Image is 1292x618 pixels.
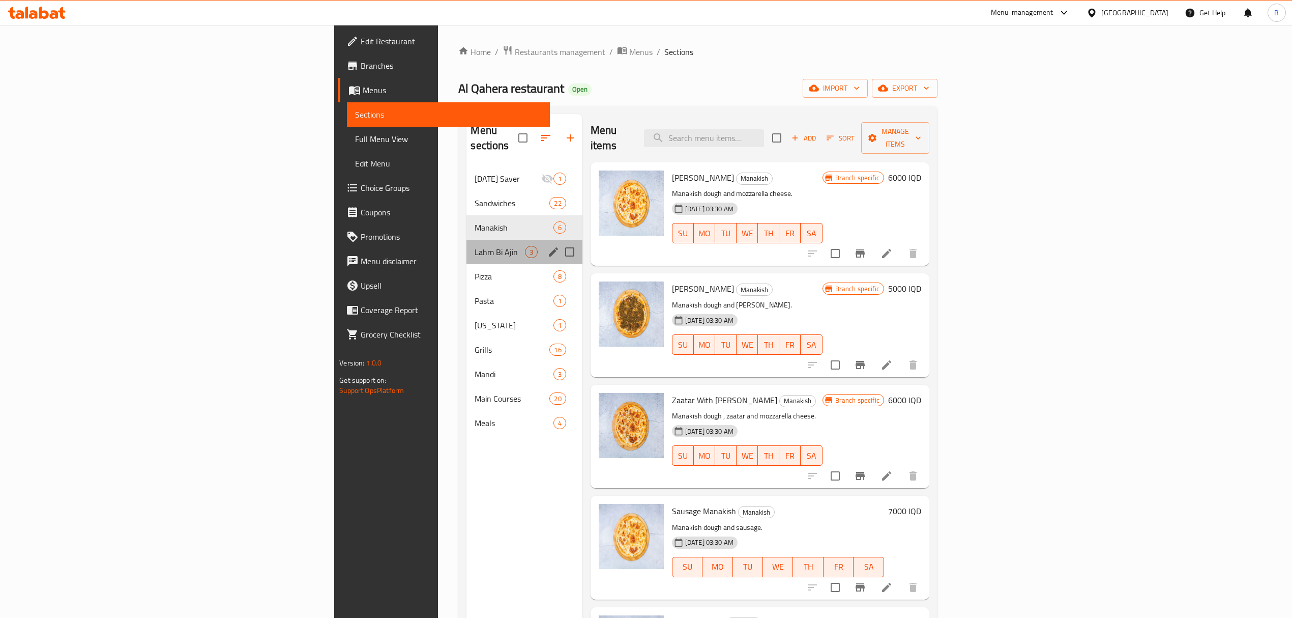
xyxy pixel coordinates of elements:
[672,187,823,200] p: Manakish dough and mozzarella cheese.
[763,557,793,577] button: WE
[736,284,773,296] div: Manakish
[831,284,884,294] span: Branch specific
[737,173,772,184] span: Manakish
[339,356,364,370] span: Version:
[355,157,542,170] span: Edit Menu
[1101,7,1168,18] div: [GEOGRAPHIC_DATA]
[657,46,660,58] li: /
[475,368,553,380] div: Mandi
[475,246,524,258] span: Lahm Bi Ajin
[458,45,937,59] nav: breadcrumb
[599,504,664,569] img: Sausage Manakish
[901,575,925,600] button: delete
[466,289,582,313] div: Pasta1
[737,334,758,355] button: WE
[825,577,846,598] span: Select to update
[664,46,693,58] span: Sections
[831,396,884,405] span: Branch specific
[811,82,860,95] span: import
[825,354,846,376] span: Select to update
[361,279,542,292] span: Upsell
[553,368,566,380] div: items
[534,126,558,150] span: Sort sections
[801,334,822,355] button: SA
[554,296,566,306] span: 1
[888,504,921,518] h6: 7000 IQD
[702,557,732,577] button: MO
[779,334,801,355] button: FR
[991,7,1053,19] div: Menu-management
[525,247,537,257] span: 3
[739,507,774,518] span: Manakish
[475,173,541,185] span: [DATE] Saver
[361,60,542,72] span: Branches
[549,197,566,209] div: items
[872,79,937,98] button: export
[361,182,542,194] span: Choice Groups
[554,272,566,282] span: 8
[475,319,553,331] div: Kentucky
[568,83,592,96] div: Open
[466,264,582,289] div: Pizza8
[762,226,775,241] span: TH
[888,171,921,185] h6: 6000 IQD
[737,445,758,466] button: WE
[546,244,561,260] button: edit
[707,559,728,574] span: MO
[672,334,694,355] button: SU
[780,395,815,407] span: Manakish
[779,223,801,243] button: FR
[503,45,605,59] a: Restaurants management
[475,221,553,234] span: Manakish
[901,464,925,488] button: delete
[541,173,553,185] svg: Inactive section
[787,130,820,146] button: Add
[672,299,823,312] p: Manakish dough and [PERSON_NAME].
[738,506,775,518] div: Manakish
[338,176,550,200] a: Choice Groups
[672,410,823,423] p: Manakish dough , zaatar and mozzarella cheese.
[568,85,592,94] span: Open
[475,319,553,331] span: [US_STATE]
[553,270,566,283] div: items
[338,200,550,224] a: Coupons
[719,226,732,241] span: TU
[758,445,779,466] button: TH
[733,557,763,577] button: TU
[719,338,732,352] span: TU
[475,173,541,185] div: Ramadan Saver
[347,102,550,127] a: Sections
[475,392,549,405] span: Main Courses
[901,353,925,377] button: delete
[475,295,553,307] span: Pasta
[758,223,779,243] button: TH
[475,344,549,356] span: Grills
[783,448,797,463] span: FR
[848,575,872,600] button: Branch-specific-item
[888,393,921,407] h6: 6000 IQD
[475,417,553,429] span: Meals
[820,130,861,146] span: Sort items
[553,221,566,234] div: items
[672,223,694,243] button: SU
[698,448,711,463] span: MO
[824,557,854,577] button: FR
[338,322,550,347] a: Grocery Checklist
[758,334,779,355] button: TH
[549,344,566,356] div: items
[797,559,819,574] span: TH
[466,313,582,338] div: [US_STATE]1
[361,328,542,341] span: Grocery Checklist
[466,240,582,264] div: Lahm Bi Ajin3edit
[554,370,566,379] span: 3
[793,557,823,577] button: TH
[366,356,382,370] span: 1.0.0
[869,125,921,151] span: Manage items
[466,362,582,386] div: Mandi3
[880,359,893,371] a: Edit menu item
[805,448,818,463] span: SA
[805,338,818,352] span: SA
